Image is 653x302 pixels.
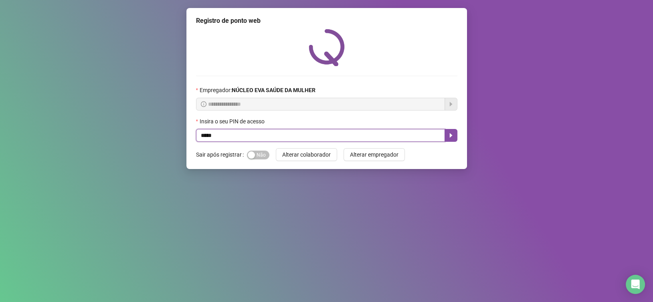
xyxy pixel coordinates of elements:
[448,132,454,139] span: caret-right
[196,148,247,161] label: Sair após registrar
[350,150,398,159] span: Alterar empregador
[232,87,315,93] strong: NÚCLEO EVA SAÚDE DA MULHER
[196,117,270,126] label: Insira o seu PIN de acesso
[196,16,457,26] div: Registro de ponto web
[201,101,206,107] span: info-circle
[309,29,345,66] img: QRPoint
[344,148,405,161] button: Alterar empregador
[276,148,337,161] button: Alterar colaborador
[626,275,645,294] div: Open Intercom Messenger
[282,150,331,159] span: Alterar colaborador
[200,86,315,95] span: Empregador :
